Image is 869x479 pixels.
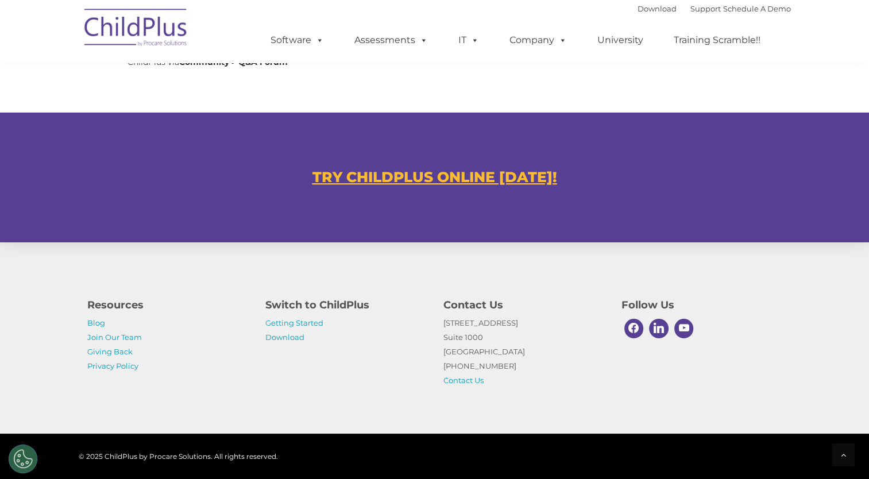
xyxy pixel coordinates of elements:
[259,29,335,52] a: Software
[646,316,671,341] a: Linkedin
[443,297,604,313] h4: Contact Us
[87,347,133,356] a: Giving Back
[690,4,721,13] a: Support
[87,333,142,342] a: Join Our Team
[312,168,557,186] a: TRY CHILDPLUS ONLINE [DATE]!
[621,297,782,313] h4: Follow Us
[87,361,138,370] a: Privacy Policy
[443,316,604,388] p: [STREET_ADDRESS] Suite 1000 [GEOGRAPHIC_DATA] [PHONE_NUMBER]
[443,376,484,385] a: Contact Us
[671,316,697,341] a: Youtube
[621,316,647,341] a: Facebook
[87,297,248,313] h4: Resources
[265,297,426,313] h4: Switch to ChildPlus
[498,29,578,52] a: Company
[638,4,677,13] a: Download
[447,29,490,52] a: IT
[9,445,37,473] button: Cookies Settings
[723,4,791,13] a: Schedule A Demo
[586,29,655,52] a: University
[265,318,323,327] a: Getting Started
[662,29,772,52] a: Training Scramble!!
[79,1,194,58] img: ChildPlus by Procare Solutions
[79,452,278,461] span: © 2025 ChildPlus by Procare Solutions. All rights reserved.
[265,333,304,342] a: Download
[638,4,791,13] font: |
[87,318,105,327] a: Blog
[343,29,439,52] a: Assessments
